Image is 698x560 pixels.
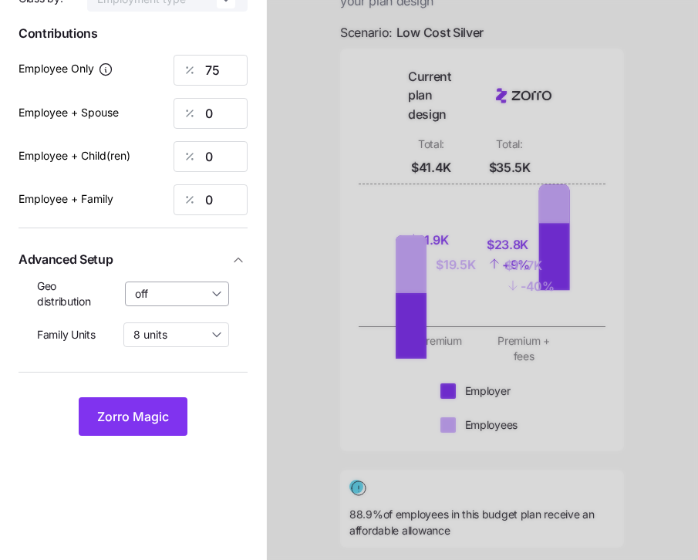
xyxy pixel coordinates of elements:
[19,24,248,43] span: Contributions
[19,278,248,359] div: Advanced Setup
[97,407,169,426] span: Zorro Magic
[37,278,113,310] span: Geo distribution
[79,397,187,436] button: Zorro Magic
[19,250,113,269] span: Advanced Setup
[19,60,113,77] label: Employee Only
[37,327,96,342] span: Family Units
[19,147,130,164] label: Employee + Child(ren)
[19,241,248,278] button: Advanced Setup
[19,104,119,121] label: Employee + Spouse
[19,191,113,207] label: Employee + Family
